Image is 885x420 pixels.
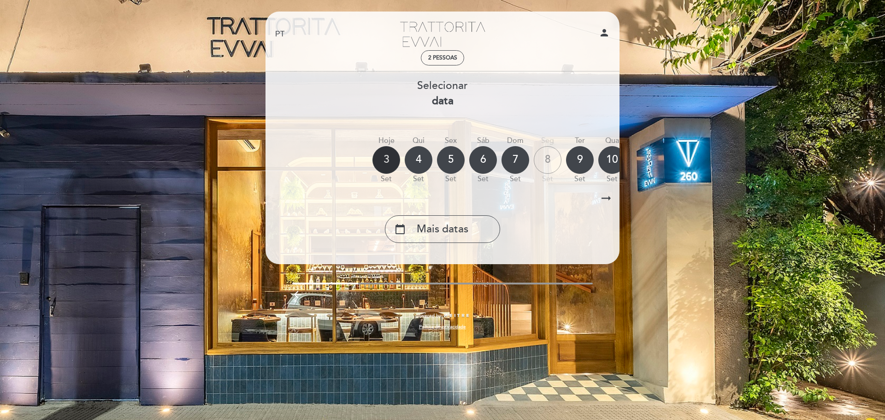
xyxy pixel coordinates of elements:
span: Mais datas [417,222,468,237]
span: 2 pessoas [428,54,457,61]
i: arrow_backward [292,289,303,300]
img: MEITRE [443,314,470,318]
div: 7 [501,146,529,174]
div: Seg [534,136,561,146]
div: 8 [534,146,561,174]
div: set [469,174,497,184]
div: Qui [405,136,432,146]
div: set [437,174,465,184]
button: person [599,27,610,41]
div: Hoje [372,136,400,146]
a: powered by [415,313,470,319]
div: set [501,174,529,184]
div: set [566,174,594,184]
b: data [432,95,454,107]
div: 5 [437,146,465,174]
div: Sex [437,136,465,146]
div: Qua [598,136,626,146]
div: set [534,174,561,184]
div: 3 [372,146,400,174]
div: 6 [469,146,497,174]
div: 10 [598,146,626,174]
div: Sáb [469,136,497,146]
div: 9 [566,146,594,174]
div: set [598,174,626,184]
div: Ter [566,136,594,146]
div: Selecionar [265,78,620,109]
div: set [372,174,400,184]
i: person [599,27,610,38]
i: calendar_today [395,221,406,237]
div: set [405,174,432,184]
i: arrow_right_alt [599,189,613,208]
div: 4 [405,146,432,174]
a: Trattorita Evvai [385,22,500,47]
span: powered by [415,313,441,319]
div: Dom [501,136,529,146]
a: Política de privacidade [419,324,466,330]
